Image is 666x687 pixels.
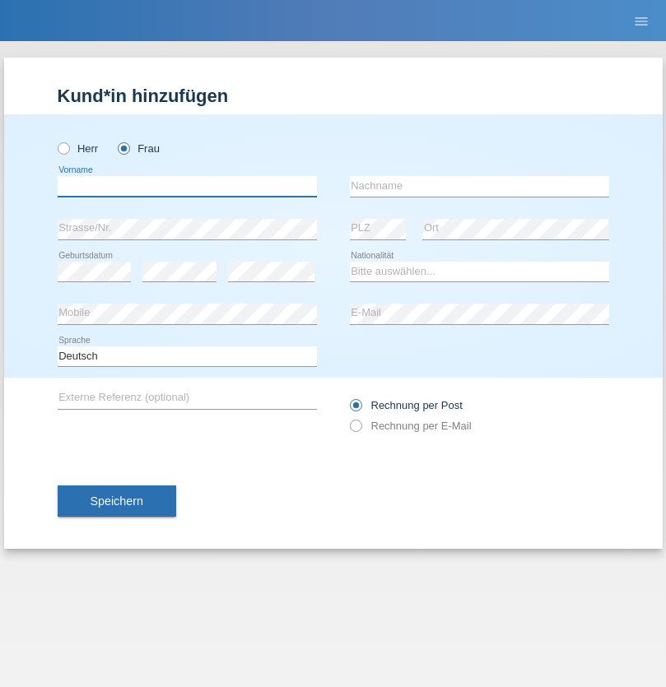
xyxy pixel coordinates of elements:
label: Rechnung per Post [350,399,463,411]
span: Speichern [91,494,143,508]
label: Frau [118,142,160,155]
h1: Kund*in hinzufügen [58,86,609,106]
button: Speichern [58,485,176,517]
a: menu [625,16,658,26]
label: Rechnung per E-Mail [350,420,472,432]
input: Rechnung per Post [350,399,361,420]
input: Frau [118,142,128,153]
i: menu [633,13,650,30]
label: Herr [58,142,99,155]
input: Herr [58,142,68,153]
input: Rechnung per E-Mail [350,420,361,440]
